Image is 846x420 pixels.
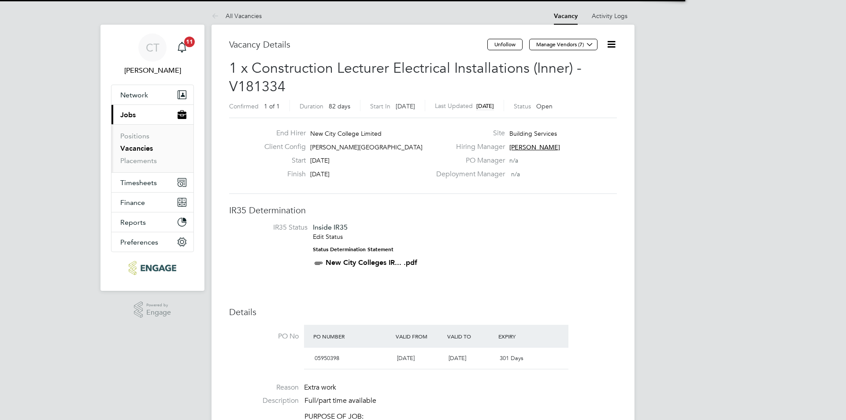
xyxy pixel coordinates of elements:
[310,170,330,178] span: [DATE]
[310,130,382,138] span: New City College Limited
[229,383,299,392] label: Reason
[370,102,390,110] label: Start In
[554,12,578,20] a: Vacancy
[146,309,171,316] span: Engage
[120,91,148,99] span: Network
[313,223,348,231] span: Inside IR35
[111,173,193,192] button: Timesheets
[431,142,505,152] label: Hiring Manager
[592,12,627,20] a: Activity Logs
[313,246,393,253] strong: Status Determination Statement
[111,193,193,212] button: Finance
[313,233,343,241] a: Edit Status
[120,198,145,207] span: Finance
[146,42,160,53] span: CT
[476,102,494,110] span: [DATE]
[300,102,323,110] label: Duration
[514,102,531,110] label: Status
[431,129,505,138] label: Site
[496,328,548,344] div: Expiry
[511,170,520,178] span: n/a
[184,37,195,47] span: 11
[529,39,597,50] button: Manage Vendors (7)
[431,170,505,179] label: Deployment Manager
[264,102,280,110] span: 1 of 1
[310,156,330,164] span: [DATE]
[120,238,158,246] span: Preferences
[111,105,193,124] button: Jobs
[509,130,557,138] span: Building Services
[100,25,204,291] nav: Main navigation
[111,261,194,275] a: Go to home page
[257,142,306,152] label: Client Config
[431,156,505,165] label: PO Manager
[257,129,306,138] label: End Hirer
[304,396,617,405] p: Full/part time available
[536,102,553,110] span: Open
[500,354,523,362] span: 301 Days
[310,143,423,151] span: [PERSON_NAME][GEOGRAPHIC_DATA]
[120,178,157,187] span: Timesheets
[229,396,299,405] label: Description
[257,156,306,165] label: Start
[111,65,194,76] span: Christopher Taylor
[134,301,171,318] a: Powered byEngage
[111,212,193,232] button: Reports
[120,111,136,119] span: Jobs
[509,156,518,164] span: n/a
[435,102,473,110] label: Last Updated
[238,223,308,232] label: IR35 Status
[445,328,497,344] div: Valid To
[146,301,171,309] span: Powered by
[229,332,299,341] label: PO No
[120,156,157,165] a: Placements
[229,102,259,110] label: Confirmed
[111,85,193,104] button: Network
[120,218,146,227] span: Reports
[397,354,415,362] span: [DATE]
[326,258,417,267] a: New City Colleges IR... .pdf
[393,328,445,344] div: Valid From
[257,170,306,179] label: Finish
[229,204,617,216] h3: IR35 Determination
[120,144,153,152] a: Vacancies
[173,33,191,62] a: 11
[396,102,415,110] span: [DATE]
[509,143,560,151] span: [PERSON_NAME]
[211,12,262,20] a: All Vacancies
[311,328,393,344] div: PO Number
[111,232,193,252] button: Preferences
[111,33,194,76] a: CT[PERSON_NAME]
[229,59,582,95] span: 1 x Construction Lecturer Electrical Installations (Inner) - V181334
[229,39,487,50] h3: Vacancy Details
[111,124,193,172] div: Jobs
[229,306,617,318] h3: Details
[120,132,149,140] a: Positions
[304,383,336,392] span: Extra work
[129,261,176,275] img: ncclondon-logo-retina.png
[329,102,350,110] span: 82 days
[449,354,466,362] span: [DATE]
[315,354,339,362] span: 05950398
[487,39,523,50] button: Unfollow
